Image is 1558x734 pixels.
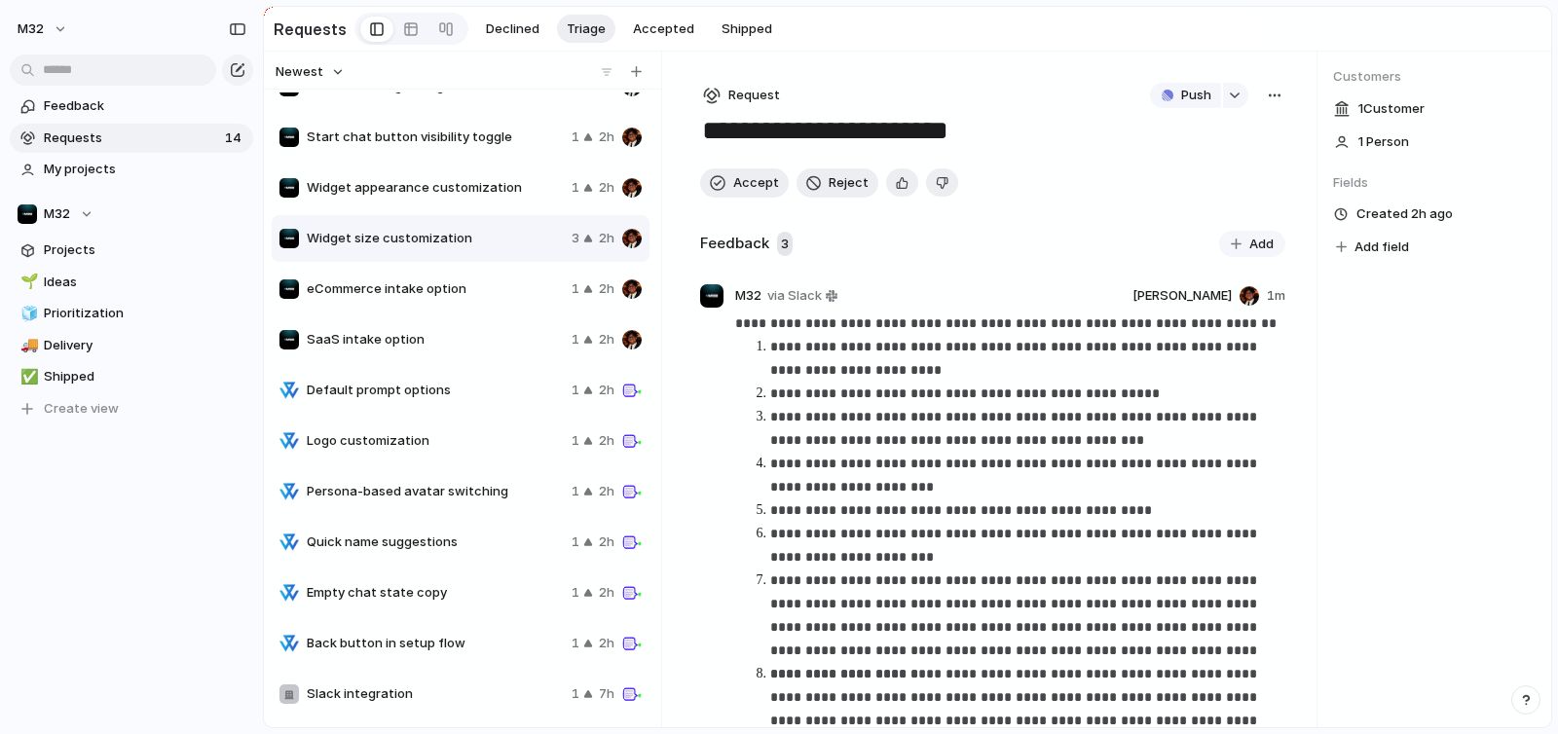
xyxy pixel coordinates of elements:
[18,304,37,323] button: 🧊
[276,62,323,82] span: Newest
[44,96,246,116] span: Feedback
[307,178,564,198] span: Widget appearance customization
[44,367,246,386] span: Shipped
[829,173,869,193] span: Reject
[1358,132,1409,152] span: 1 Person
[572,634,579,653] span: 1
[307,128,564,147] span: Start chat button visibility toggle
[599,279,614,299] span: 2h
[700,233,769,255] h2: Feedback
[18,273,37,292] button: 🌱
[274,18,347,41] h2: Requests
[18,336,37,355] button: 🚚
[572,178,579,198] span: 1
[599,229,614,248] span: 2h
[9,14,78,45] button: m32
[10,200,253,229] button: M32
[623,15,704,44] button: Accepted
[20,303,34,325] div: 🧊
[20,271,34,293] div: 🌱
[763,284,841,308] a: via Slack
[599,583,614,603] span: 2h
[10,299,253,328] a: 🧊Prioritization
[572,583,579,603] span: 1
[44,273,246,292] span: Ideas
[307,532,564,552] span: Quick name suggestions
[572,431,579,451] span: 1
[1249,235,1274,254] span: Add
[307,381,564,400] span: Default prompt options
[722,19,772,39] span: Shipped
[1333,173,1536,193] span: Fields
[572,482,579,501] span: 1
[307,330,564,349] span: SaaS intake option
[10,268,253,297] a: 🌱Ideas
[307,77,564,96] span: Unread message badge
[10,155,253,184] a: My projects
[1356,204,1453,224] span: Created 2h ago
[599,634,614,653] span: 2h
[18,367,37,386] button: ✅
[599,330,614,349] span: 2h
[1333,67,1536,87] span: Customers
[273,59,348,85] button: Newest
[599,178,614,198] span: 2h
[557,15,615,44] button: Triage
[700,168,789,198] button: Accept
[567,19,606,39] span: Triage
[797,168,878,198] button: Reject
[307,229,564,248] span: Widget size customization
[599,431,614,451] span: 2h
[767,286,822,306] span: via Slack
[476,15,549,44] button: Declined
[10,362,253,391] a: ✅Shipped
[307,482,564,501] span: Persona-based avatar switching
[599,77,614,96] span: 2h
[1181,86,1211,105] span: Push
[44,304,246,323] span: Prioritization
[599,381,614,400] span: 2h
[1358,99,1425,119] span: 1 Customer
[20,366,34,388] div: ✅
[10,236,253,265] a: Projects
[599,128,614,147] span: 2h
[10,331,253,360] a: 🚚Delivery
[572,128,579,147] span: 1
[1267,286,1285,306] span: 1m
[733,173,779,193] span: Accept
[712,15,782,44] button: Shipped
[10,92,253,121] a: Feedback
[1132,286,1232,306] span: [PERSON_NAME]
[572,381,579,400] span: 1
[44,336,246,355] span: Delivery
[728,86,780,105] span: Request
[572,532,579,552] span: 1
[700,83,783,108] button: Request
[599,684,614,704] span: 7h
[44,128,219,148] span: Requests
[44,399,119,419] span: Create view
[633,19,694,39] span: Accepted
[1219,231,1285,258] button: Add
[18,19,44,39] span: m32
[307,431,564,451] span: Logo customization
[1150,83,1221,108] button: Push
[572,229,579,248] span: 3
[486,19,539,39] span: Declined
[10,394,253,423] button: Create view
[1333,235,1412,260] button: Add field
[307,279,564,299] span: eCommerce intake option
[44,160,246,179] span: My projects
[44,240,246,260] span: Projects
[599,482,614,501] span: 2h
[307,583,564,603] span: Empty chat state copy
[572,684,579,704] span: 1
[225,128,245,148] span: 14
[777,232,793,257] span: 3
[735,286,761,306] span: M32
[44,204,70,224] span: M32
